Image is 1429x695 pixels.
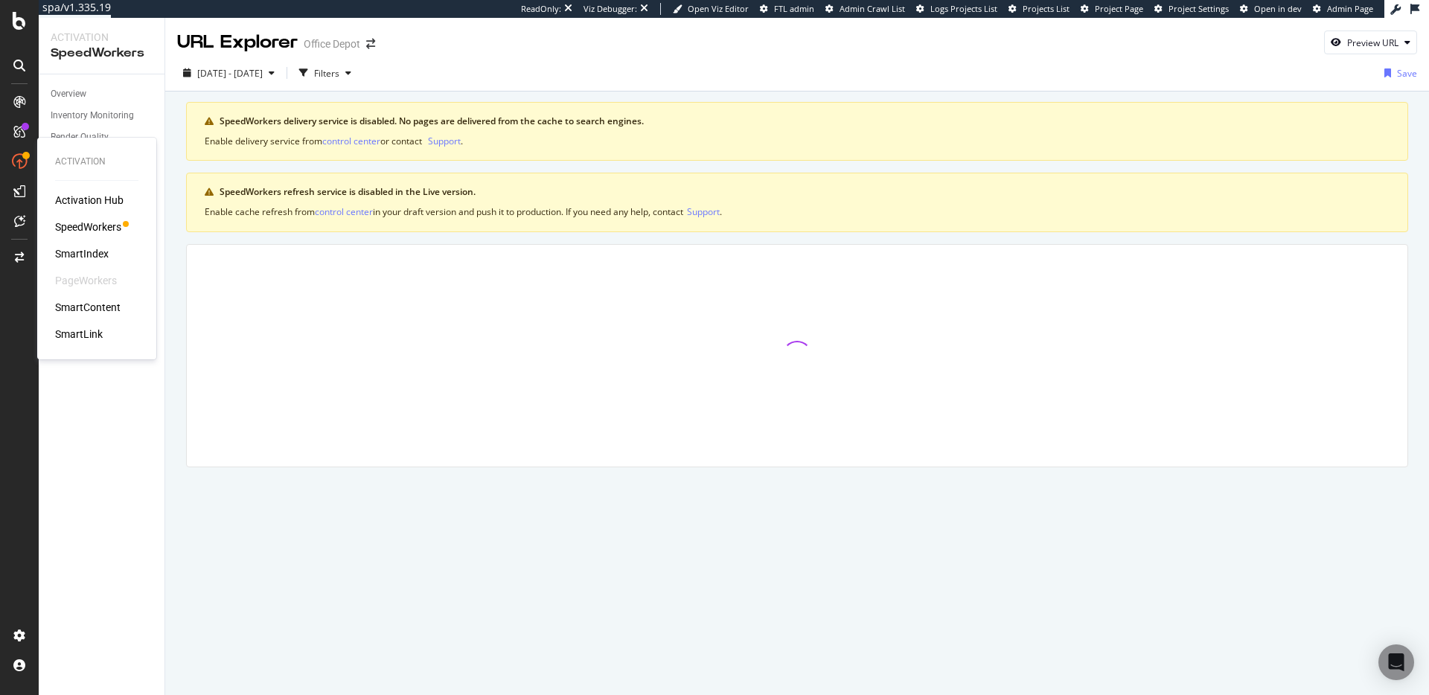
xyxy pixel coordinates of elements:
button: control center [315,205,373,219]
button: Support [428,134,461,148]
span: Project Settings [1169,3,1229,14]
span: Logs Projects List [930,3,997,14]
a: Open in dev [1240,3,1302,15]
span: [DATE] - [DATE] [197,67,263,80]
a: Logs Projects List [916,3,997,15]
a: Project Page [1081,3,1143,15]
div: control center [315,205,373,218]
div: Filters [314,67,339,80]
div: warning banner [186,173,1408,231]
span: Open Viz Editor [688,3,749,14]
a: SmartIndex [55,246,109,261]
a: Open Viz Editor [673,3,749,15]
div: Render Quality [51,129,109,145]
div: Open Intercom Messenger [1378,644,1414,680]
a: FTL admin [760,3,814,15]
span: Admin Page [1327,3,1373,14]
a: Render Quality [51,129,154,145]
span: Open in dev [1254,3,1302,14]
button: control center [322,134,380,148]
div: control center [322,135,380,147]
a: Overview [51,86,154,102]
div: Office Depot [304,36,360,51]
div: Viz Debugger: [584,3,637,15]
button: Save [1378,61,1417,85]
a: SmartContent [55,300,121,315]
a: Inventory Monitoring [51,108,154,124]
div: warning banner [186,102,1408,161]
div: PageWorkers [55,273,117,288]
a: Admin Page [1313,3,1373,15]
div: Preview URL [1347,36,1398,49]
div: Overview [51,86,86,102]
a: Project Settings [1154,3,1229,15]
button: Filters [293,61,357,85]
span: FTL admin [774,3,814,14]
div: Support [428,135,461,147]
a: Admin Crawl List [825,3,905,15]
button: [DATE] - [DATE] [177,61,281,85]
div: Enable cache refresh from in your draft version and push it to production. If you need any help, ... [205,205,1390,219]
div: SpeedWorkers delivery service is disabled. No pages are delivered from the cache to search engines. [220,115,1390,128]
a: SmartLink [55,327,103,342]
a: Activation Hub [55,193,124,208]
button: Support [687,205,720,219]
div: Inventory Monitoring [51,108,134,124]
span: Project Page [1095,3,1143,14]
div: Support [687,205,720,218]
span: Admin Crawl List [840,3,905,14]
div: Activation [51,30,153,45]
div: URL Explorer [177,30,298,55]
div: Activation [55,156,138,168]
a: Projects List [1008,3,1070,15]
div: arrow-right-arrow-left [366,39,375,49]
div: SpeedWorkers [51,45,153,62]
div: Save [1397,67,1417,80]
div: Enable delivery service from or contact . [205,134,1390,148]
span: Projects List [1023,3,1070,14]
div: SpeedWorkers refresh service is disabled in the Live version. [220,185,1390,199]
button: Preview URL [1324,31,1417,54]
a: SpeedWorkers [55,220,121,234]
div: ReadOnly: [521,3,561,15]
